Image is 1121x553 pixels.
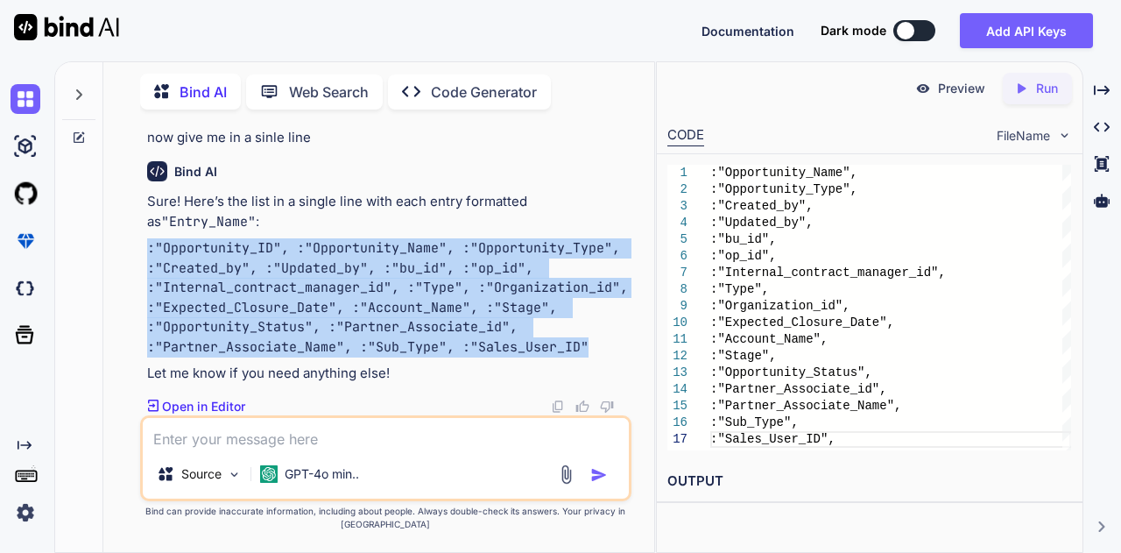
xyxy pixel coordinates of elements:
[11,84,40,114] img: chat
[710,249,777,263] span: :"op_id",
[180,82,227,103] p: Bind AI
[710,349,777,363] span: :"Stage",
[710,166,857,180] span: :"Opportunity_Name",
[11,179,40,209] img: githubLight
[702,22,794,40] button: Documentation
[431,82,537,103] p: Code Generator
[667,231,687,248] div: 5
[702,24,794,39] span: Documentation
[140,505,632,531] p: Bind can provide inaccurate information, including about people. Always double-check its answers....
[960,13,1093,48] button: Add API Keys
[710,232,777,246] span: :"bu_id",
[590,466,608,484] img: icon
[667,265,687,281] div: 7
[667,348,687,365] div: 12
[710,365,872,379] span: :"Opportunity_Status",
[667,365,687,381] div: 13
[161,213,256,230] code: "Entry_Name"
[667,165,687,181] div: 1
[600,400,614,414] img: dislike
[710,216,814,230] span: :"Updated_by",
[227,467,242,482] img: Pick Models
[667,398,687,415] div: 15
[174,163,217,181] h6: Bind AI
[11,131,40,161] img: ai-studio
[147,128,629,148] p: now give me in a sinle line
[710,199,814,213] span: :"Created_by",
[11,498,40,528] img: settings
[710,182,857,196] span: :"Opportunity_Type",
[667,281,687,298] div: 8
[11,226,40,256] img: premium
[667,215,687,231] div: 4
[710,415,799,429] span: :"Sub_Type",
[1036,80,1058,97] p: Run
[938,80,985,97] p: Preview
[1057,128,1072,143] img: chevron down
[667,298,687,315] div: 9
[710,299,850,313] span: :"Organization_id",
[667,181,687,198] div: 2
[667,331,687,348] div: 11
[556,464,576,485] img: attachment
[667,198,687,215] div: 3
[667,381,687,398] div: 14
[667,315,687,331] div: 10
[147,239,636,356] code: :"Opportunity_ID", :"Opportunity_Name", :"Opportunity_Type", :"Created_by", :"Updated_by", :"bu_i...
[997,127,1050,145] span: FileName
[710,266,946,280] span: :"Internal_contract_manager_id",
[147,364,629,384] p: Let me know if you need anything else!
[667,415,687,431] div: 16
[289,82,369,103] p: Web Search
[285,465,359,483] p: GPT-4o min..
[11,273,40,303] img: darkCloudIdeIcon
[710,399,901,413] span: :"Partner_Associate_Name",
[667,431,687,448] div: 17
[147,192,629,231] p: Sure! Here’s the list in a single line with each entry formatted as :
[14,14,119,40] img: Bind AI
[710,332,828,346] span: :"Account_Name",
[551,400,565,414] img: copy
[260,465,278,483] img: GPT-4o mini
[575,400,589,414] img: like
[821,22,886,39] span: Dark mode
[181,465,222,483] p: Source
[915,81,931,96] img: preview
[162,398,245,415] p: Open in Editor
[657,461,1082,502] h2: OUTPUT
[710,382,887,396] span: :"Partner_Associate_id",
[710,315,894,330] span: :"Expected_Closure_Date",
[710,282,769,296] span: :"Type",
[667,248,687,265] div: 6
[710,432,835,446] span: :"Sales_User_ID",
[667,125,704,146] div: CODE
